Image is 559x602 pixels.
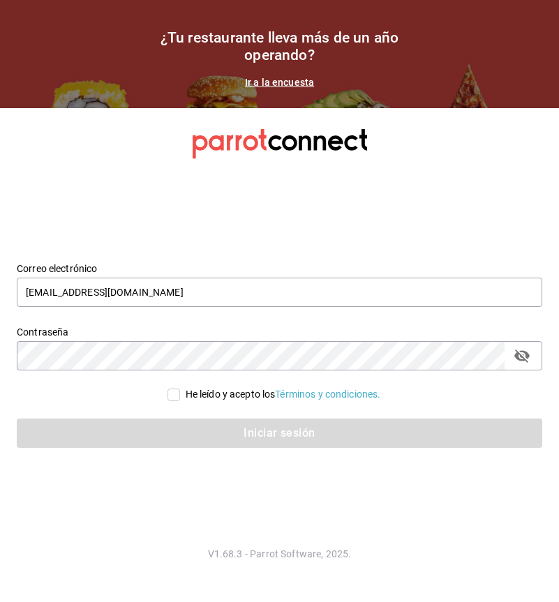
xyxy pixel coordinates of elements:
[17,264,542,273] label: Correo electrónico
[275,389,380,400] a: Términos y condiciones.
[17,327,542,337] label: Contraseña
[186,387,381,402] div: He leído y acepto los
[17,278,542,307] input: Ingresa tu correo electrónico
[245,77,314,88] a: Ir a la encuesta
[140,29,419,64] h1: ¿Tu restaurante lleva más de un año operando?
[510,344,534,368] button: passwordField
[17,547,542,561] p: V1.68.3 - Parrot Software, 2025.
